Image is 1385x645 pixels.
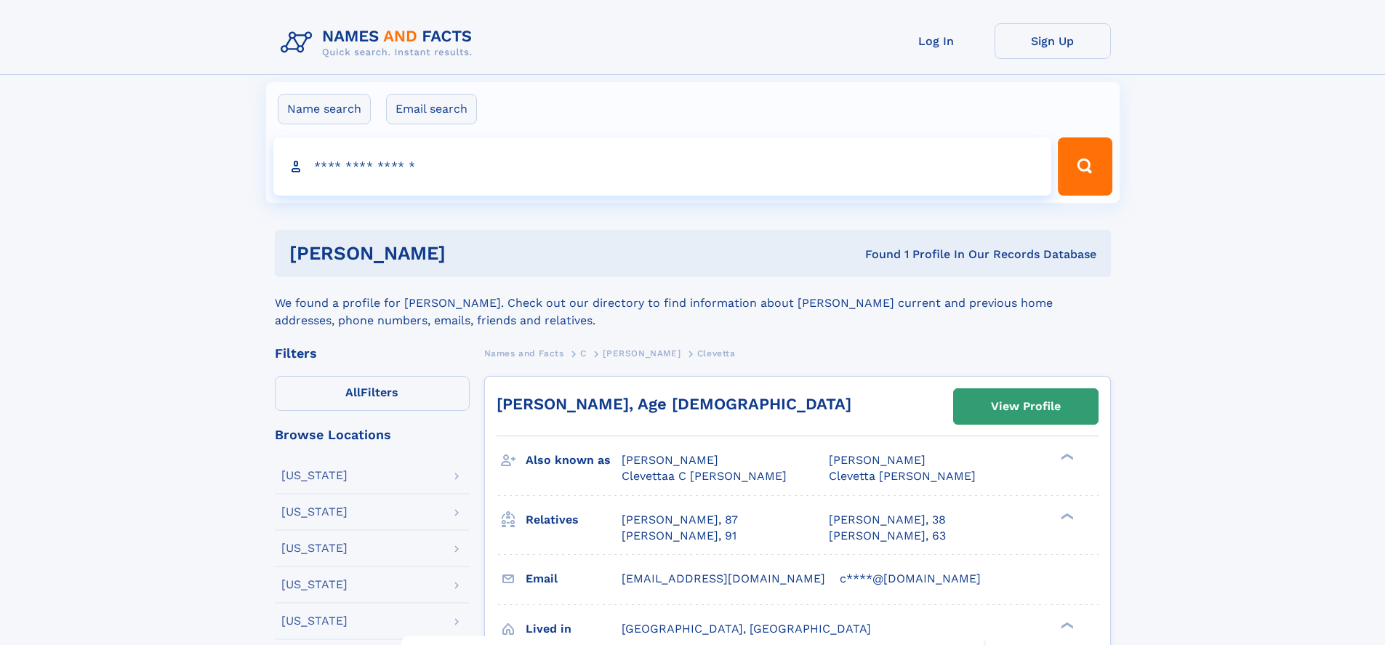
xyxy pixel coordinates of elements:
[697,348,736,358] span: Clevetta
[281,470,348,481] div: [US_STATE]
[580,348,587,358] span: C
[281,615,348,627] div: [US_STATE]
[603,348,681,358] span: [PERSON_NAME]
[497,395,851,413] a: [PERSON_NAME], Age [DEMOGRAPHIC_DATA]
[281,506,348,518] div: [US_STATE]
[1057,452,1075,462] div: ❯
[526,617,622,641] h3: Lived in
[622,572,825,585] span: [EMAIL_ADDRESS][DOMAIN_NAME]
[622,469,787,483] span: Clevettaa C [PERSON_NAME]
[622,528,736,544] a: [PERSON_NAME], 91
[622,622,871,636] span: [GEOGRAPHIC_DATA], [GEOGRAPHIC_DATA]
[526,508,622,532] h3: Relatives
[386,94,477,124] label: Email search
[526,448,622,473] h3: Also known as
[622,512,738,528] a: [PERSON_NAME], 87
[829,469,976,483] span: Clevetta [PERSON_NAME]
[603,344,681,362] a: [PERSON_NAME]
[1057,511,1075,521] div: ❯
[622,453,718,467] span: [PERSON_NAME]
[655,247,1096,263] div: Found 1 Profile In Our Records Database
[273,137,1052,196] input: search input
[275,347,470,360] div: Filters
[275,376,470,411] label: Filters
[580,344,587,362] a: C
[275,428,470,441] div: Browse Locations
[1058,137,1112,196] button: Search Button
[1057,620,1075,630] div: ❯
[526,566,622,591] h3: Email
[281,542,348,554] div: [US_STATE]
[954,389,1098,424] a: View Profile
[275,23,484,63] img: Logo Names and Facts
[995,23,1111,59] a: Sign Up
[991,390,1061,423] div: View Profile
[829,453,926,467] span: [PERSON_NAME]
[278,94,371,124] label: Name search
[829,512,946,528] a: [PERSON_NAME], 38
[829,528,946,544] a: [PERSON_NAME], 63
[281,579,348,590] div: [US_STATE]
[289,244,656,263] h1: [PERSON_NAME]
[484,344,564,362] a: Names and Facts
[275,277,1111,329] div: We found a profile for [PERSON_NAME]. Check out our directory to find information about [PERSON_N...
[345,385,361,399] span: All
[878,23,995,59] a: Log In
